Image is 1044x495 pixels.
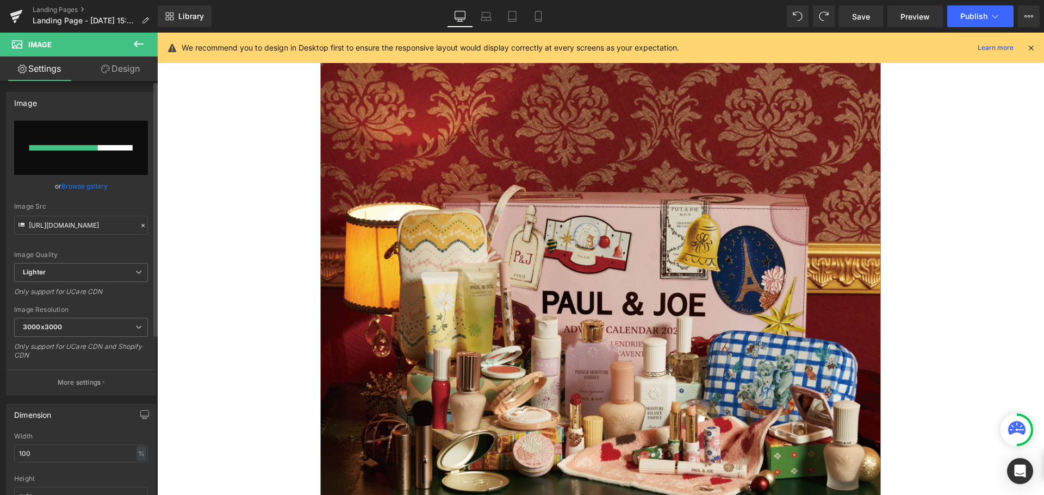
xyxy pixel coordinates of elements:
span: Preview [900,11,930,22]
button: More [1018,5,1040,27]
span: Landing Page - [DATE] 15:54:33 [33,16,137,25]
span: Image [28,40,52,49]
p: We recommend you to design in Desktop first to ensure the responsive layout would display correct... [182,42,679,54]
a: Design [81,57,160,81]
div: Image Quality [14,251,148,259]
span: Publish [960,12,987,21]
div: Width [14,433,148,440]
div: Only support for UCare CDN and Shopify CDN [14,342,148,367]
input: auto [14,444,148,462]
div: Dimension [14,404,52,419]
a: New Library [158,5,212,27]
div: or [14,180,148,192]
a: Tablet [499,5,525,27]
a: Browse gallery [61,177,108,196]
a: Learn more [973,41,1018,54]
button: Undo [787,5,809,27]
button: Redo [813,5,835,27]
a: Desktop [447,5,473,27]
div: Height [14,475,148,483]
b: 3000x3000 [23,323,62,331]
span: Save [852,11,870,22]
a: Laptop [473,5,499,27]
button: More settings [7,369,156,395]
div: Open Intercom Messenger [1007,458,1033,484]
a: Landing Pages [33,5,158,14]
span: Library [178,11,204,21]
div: Image Src [14,203,148,210]
p: More settings [58,378,101,387]
div: Image [14,92,37,108]
b: Lighter [23,268,46,276]
div: % [136,446,146,461]
a: Mobile [525,5,551,27]
button: Publish [947,5,1014,27]
div: Image Resolution [14,306,148,314]
a: Preview [887,5,943,27]
div: Only support for UCare CDN [14,287,148,303]
input: Link [14,216,148,235]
